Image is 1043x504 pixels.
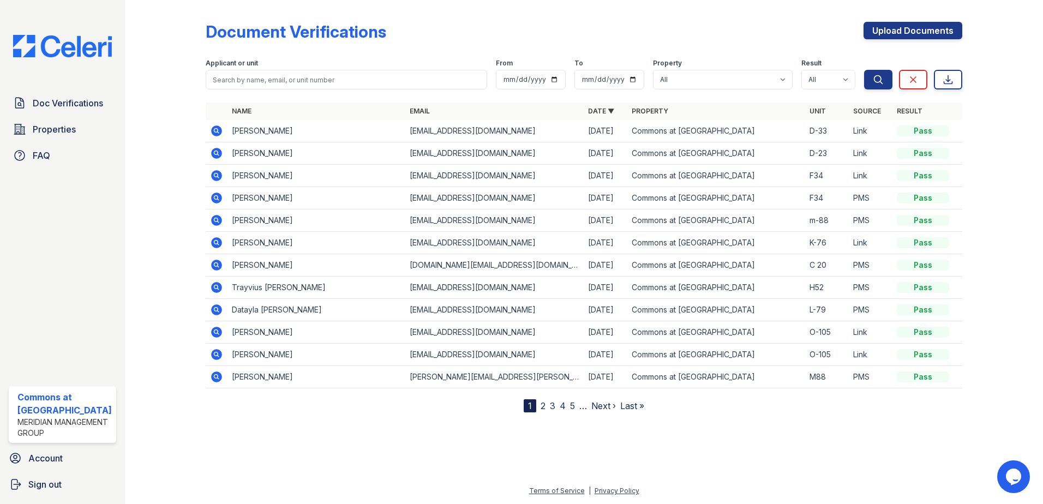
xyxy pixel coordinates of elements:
a: Date ▼ [588,107,614,115]
td: D-23 [805,142,849,165]
label: Applicant or unit [206,59,258,68]
a: Source [853,107,881,115]
td: [DATE] [584,209,627,232]
td: Commons at [GEOGRAPHIC_DATA] [627,299,806,321]
a: Doc Verifications [9,92,116,114]
div: Pass [897,282,949,293]
a: Email [410,107,430,115]
a: Last » [620,400,644,411]
td: C 20 [805,254,849,277]
a: FAQ [9,145,116,166]
td: [PERSON_NAME][EMAIL_ADDRESS][PERSON_NAME][DOMAIN_NAME] [405,366,584,388]
div: Pass [897,304,949,315]
label: From [496,59,513,68]
td: [EMAIL_ADDRESS][DOMAIN_NAME] [405,232,584,254]
td: [DATE] [584,344,627,366]
a: Properties [9,118,116,140]
td: Trayvius [PERSON_NAME] [227,277,406,299]
div: Pass [897,237,949,248]
td: PMS [849,299,892,321]
td: Link [849,232,892,254]
td: [PERSON_NAME] [227,254,406,277]
td: Link [849,321,892,344]
iframe: chat widget [997,460,1032,493]
div: Pass [897,148,949,159]
td: Link [849,344,892,366]
a: Property [632,107,668,115]
td: Commons at [GEOGRAPHIC_DATA] [627,120,806,142]
a: 3 [550,400,555,411]
td: [EMAIL_ADDRESS][DOMAIN_NAME] [405,277,584,299]
span: Properties [33,123,76,136]
img: CE_Logo_Blue-a8612792a0a2168367f1c8372b55b34899dd931a85d93a1a3d3e32e68fde9ad4.png [4,35,121,57]
td: PMS [849,209,892,232]
td: [EMAIL_ADDRESS][DOMAIN_NAME] [405,209,584,232]
a: 4 [560,400,566,411]
span: Sign out [28,478,62,491]
td: [PERSON_NAME] [227,120,406,142]
a: Unit [810,107,826,115]
td: Commons at [GEOGRAPHIC_DATA] [627,142,806,165]
div: Pass [897,260,949,271]
td: [PERSON_NAME] [227,187,406,209]
td: [DATE] [584,277,627,299]
td: Link [849,120,892,142]
span: Account [28,452,63,465]
td: PMS [849,366,892,388]
td: K-76 [805,232,849,254]
td: Link [849,165,892,187]
a: 2 [541,400,546,411]
td: [DATE] [584,254,627,277]
td: [EMAIL_ADDRESS][DOMAIN_NAME] [405,299,584,321]
td: [EMAIL_ADDRESS][DOMAIN_NAME] [405,321,584,344]
td: PMS [849,187,892,209]
span: Doc Verifications [33,97,103,110]
td: H52 [805,277,849,299]
a: Upload Documents [864,22,962,39]
a: 5 [570,400,575,411]
input: Search by name, email, or unit number [206,70,488,89]
td: [PERSON_NAME] [227,142,406,165]
td: D-33 [805,120,849,142]
label: Property [653,59,682,68]
td: [DATE] [584,120,627,142]
td: [PERSON_NAME] [227,165,406,187]
div: Commons at [GEOGRAPHIC_DATA] [17,391,112,417]
div: Document Verifications [206,22,386,41]
td: Commons at [GEOGRAPHIC_DATA] [627,321,806,344]
td: [EMAIL_ADDRESS][DOMAIN_NAME] [405,142,584,165]
td: Commons at [GEOGRAPHIC_DATA] [627,254,806,277]
td: Link [849,142,892,165]
td: [PERSON_NAME] [227,232,406,254]
a: Sign out [4,473,121,495]
td: [DATE] [584,299,627,321]
a: Privacy Policy [595,487,639,495]
td: [DATE] [584,321,627,344]
div: Pass [897,215,949,226]
td: [PERSON_NAME] [227,209,406,232]
div: | [589,487,591,495]
td: Datayla [PERSON_NAME] [227,299,406,321]
div: Pass [897,327,949,338]
td: [DOMAIN_NAME][EMAIL_ADDRESS][DOMAIN_NAME] [405,254,584,277]
td: L-79 [805,299,849,321]
td: Commons at [GEOGRAPHIC_DATA] [627,209,806,232]
td: O-105 [805,344,849,366]
td: F34 [805,187,849,209]
td: [EMAIL_ADDRESS][DOMAIN_NAME] [405,187,584,209]
td: Commons at [GEOGRAPHIC_DATA] [627,232,806,254]
span: … [579,399,587,412]
td: [EMAIL_ADDRESS][DOMAIN_NAME] [405,344,584,366]
td: [PERSON_NAME] [227,366,406,388]
a: Next › [591,400,616,411]
td: [PERSON_NAME] [227,321,406,344]
td: m-88 [805,209,849,232]
div: Pass [897,170,949,181]
td: [DATE] [584,165,627,187]
div: Pass [897,371,949,382]
td: [DATE] [584,187,627,209]
td: [EMAIL_ADDRESS][DOMAIN_NAME] [405,165,584,187]
td: PMS [849,277,892,299]
td: PMS [849,254,892,277]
